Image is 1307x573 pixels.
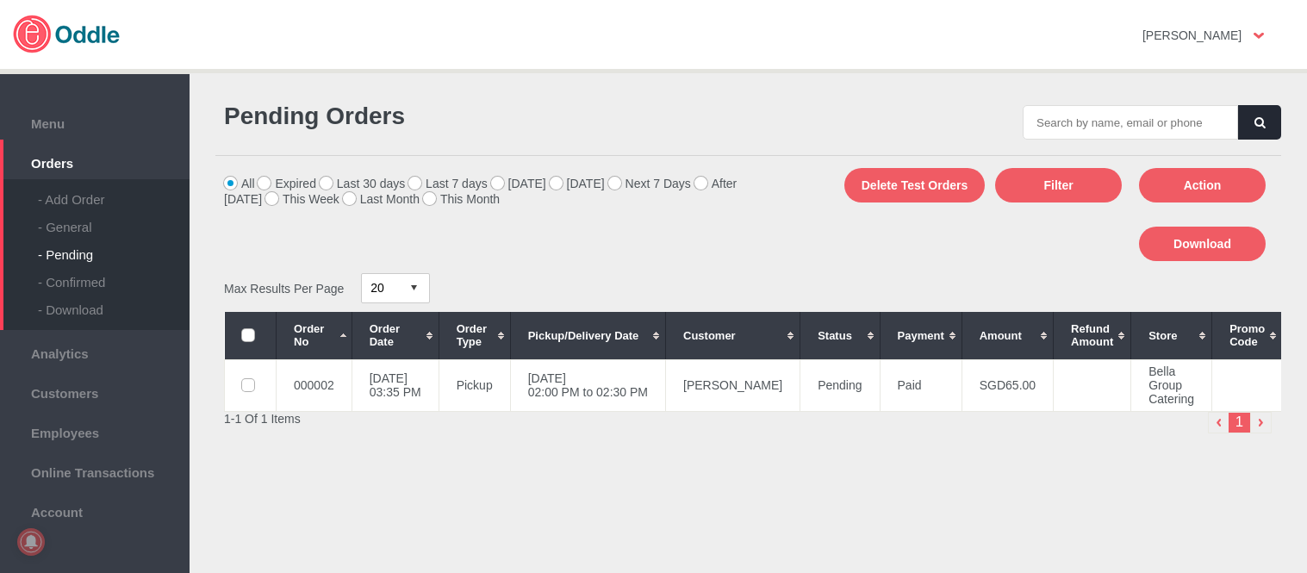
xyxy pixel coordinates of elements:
[224,177,255,190] label: All
[9,461,181,480] span: Online Transactions
[1142,28,1242,42] strong: [PERSON_NAME]
[38,179,190,207] div: - Add Order
[666,312,800,359] th: Customer
[962,312,1053,359] th: Amount
[1023,105,1238,140] input: Search by name, email or phone
[439,312,510,359] th: Order Type
[224,281,344,295] span: Max Results Per Page
[800,312,880,359] th: Status
[277,312,352,359] th: Order No
[1131,312,1212,359] th: Store
[491,177,546,190] label: [DATE]
[38,290,190,317] div: - Download
[1208,412,1229,433] img: left-arrow-small.png
[423,192,500,206] label: This Month
[343,192,420,206] label: Last Month
[9,382,181,401] span: Customers
[38,207,190,234] div: - General
[1254,33,1264,39] img: user-option-arrow.png
[224,103,740,130] h1: Pending Orders
[439,359,510,411] td: Pickup
[510,359,665,411] td: [DATE] 02:00 PM to 02:30 PM
[320,177,405,190] label: Last 30 days
[1139,168,1266,202] button: Action
[510,312,665,359] th: Pickup/Delivery Date
[9,342,181,361] span: Analytics
[352,359,439,411] td: [DATE] 03:35 PM
[1131,359,1212,411] td: Bella Group Catering
[608,177,691,190] label: Next 7 Days
[408,177,488,190] label: Last 7 days
[1054,312,1131,359] th: Refund Amount
[258,177,315,190] label: Expired
[844,168,985,202] button: Delete Test Orders
[995,168,1122,202] button: Filter
[224,412,301,426] span: 1-1 Of 1 Items
[9,112,181,131] span: Menu
[550,177,605,190] label: [DATE]
[277,359,352,411] td: 000002
[880,359,962,411] td: Paid
[38,262,190,290] div: - Confirmed
[1139,227,1266,261] button: Download
[265,192,339,206] label: This Week
[1212,312,1283,359] th: Promo Code
[9,501,181,520] span: Account
[38,234,190,262] div: - Pending
[352,312,439,359] th: Order Date
[962,359,1053,411] td: SGD65.00
[1250,412,1272,433] img: right-arrow.png
[666,359,800,411] td: [PERSON_NAME]
[880,312,962,359] th: Payment
[800,359,880,411] td: Pending
[9,421,181,440] span: Employees
[9,152,181,171] span: Orders
[1229,412,1250,433] li: 1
